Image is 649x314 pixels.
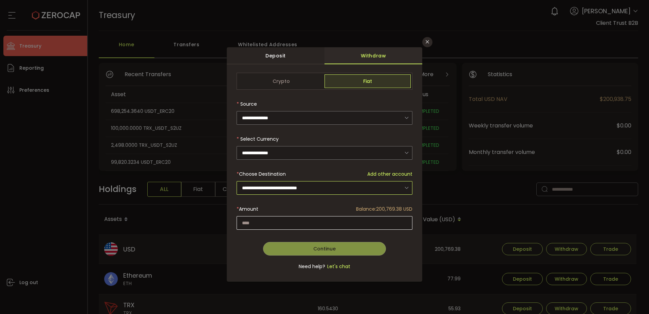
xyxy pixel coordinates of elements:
[237,136,279,142] label: Select Currency
[356,206,376,212] span: Balance:
[376,206,412,212] span: 200,769.38 USD
[367,171,412,178] span: Add other account
[239,206,258,212] span: Amount
[299,263,325,270] span: Need help?
[325,263,350,270] span: Let's chat
[615,281,649,314] iframe: Chat Widget
[324,47,422,64] div: Withdraw
[239,171,286,177] span: Choose Destination
[227,47,422,282] div: dialog
[227,47,324,64] div: Deposit
[313,245,336,252] span: Continue
[237,101,257,107] label: Source
[238,74,324,88] span: Crypto
[324,74,411,88] span: Fiat
[263,242,386,256] button: Continue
